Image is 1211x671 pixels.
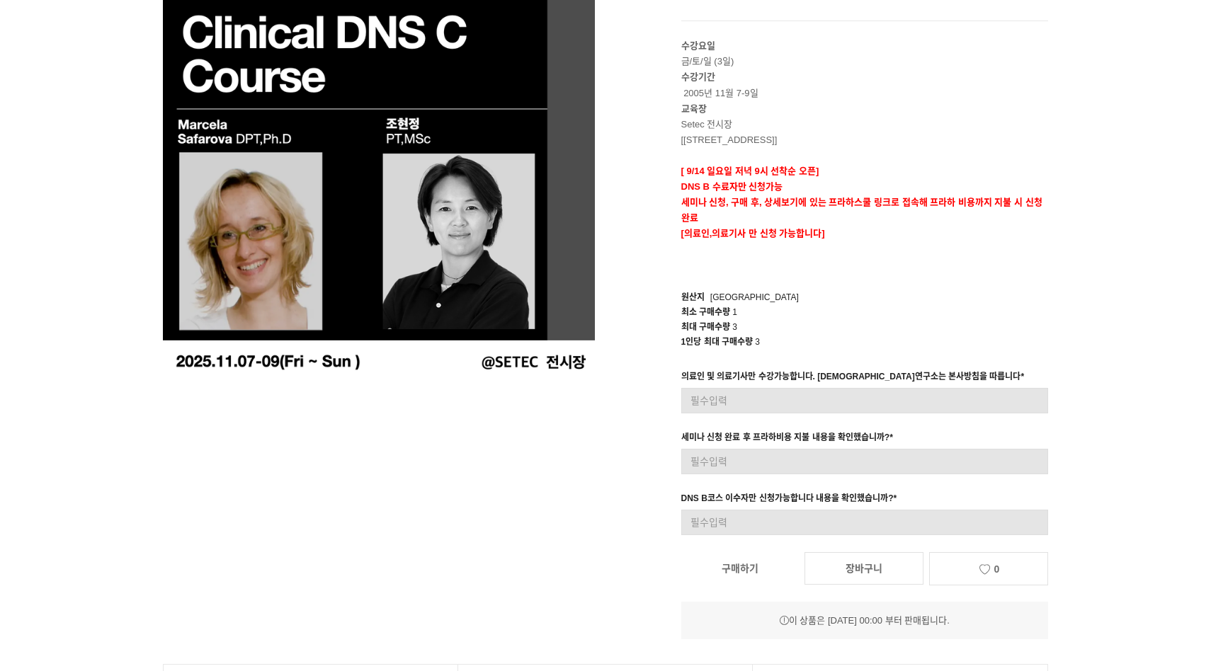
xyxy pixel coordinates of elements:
[681,307,730,317] span: 최소 구매수량
[732,322,737,332] span: 3
[681,369,1025,388] div: 의료인 및 의료기사만 수강가능합니다. [DEMOGRAPHIC_DATA]연구소는 본사방침을 따릅니다
[805,552,923,585] a: 장바구니
[681,322,730,332] span: 최대 구매수량
[681,166,819,176] strong: [ 9/14 일요일 저녁 9시 선착순 오픈]
[681,510,1049,535] input: 필수입력
[681,38,1049,69] p: 금/토/일 (3일)
[710,292,799,302] span: [GEOGRAPHIC_DATA]
[681,69,1049,101] p: 2005년 11월 7-9일
[681,553,799,584] a: 구매하기
[681,197,1042,223] strong: 세미나 신청, 구매 후, 상세보기에 있는 프라하스쿨 링크로 접속해 프라하 비용까지 지불 시 신청완료
[681,132,1049,148] p: [[STREET_ADDRESS]]
[681,337,753,347] span: 1인당 최대 구매수량
[994,563,999,575] span: 0
[681,71,715,82] strong: 수강기간
[929,552,1048,585] a: 0
[681,117,1049,132] p: Setec 전시장
[732,307,737,317] span: 1
[681,40,715,51] strong: 수강요일
[681,228,825,239] strong: [의료인,의료기사 만 신청 가능합니다]
[681,491,897,510] div: DNS B코스 이수자만 신청가능합니다 내용을 확인했습니까?
[681,292,705,302] span: 원산지
[681,430,893,449] div: 세미나 신청 완료 후 프라하비용 지불 내용을 확인했습니까?
[681,388,1049,413] input: 필수입력
[681,449,1049,474] input: 필수입력
[681,613,1049,629] div: 이 상품은 [DATE] 00:00 부터 판매됩니다.
[755,337,760,347] span: 3
[681,103,707,114] strong: 교육장
[681,181,783,192] strong: DNS B 수료자만 신청가능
